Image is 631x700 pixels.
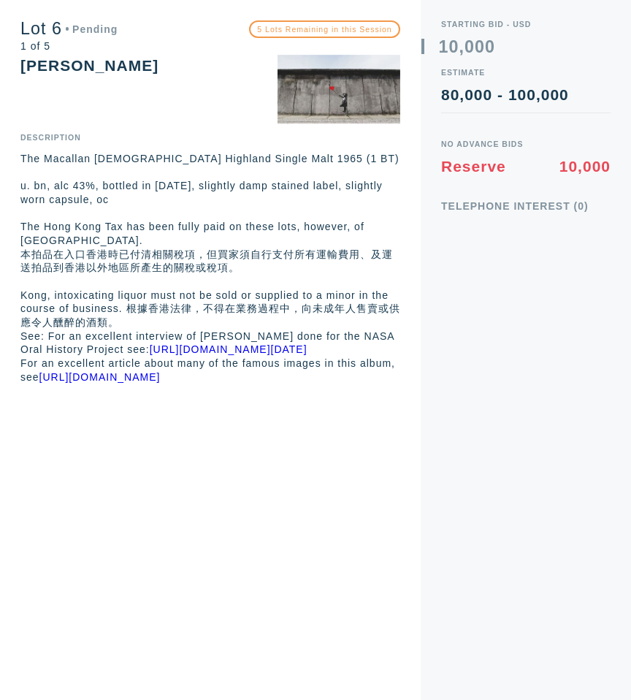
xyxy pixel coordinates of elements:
[20,152,400,166] p: The Macallan [DEMOGRAPHIC_DATA] Highland Single Malt 1965 (1 BT)
[448,39,459,56] div: 0
[66,24,118,34] div: Pending
[20,220,400,247] p: The Hong Kong Tax has been fully paid on these lots, however, of [GEOGRAPHIC_DATA].
[441,159,506,174] div: Reserve
[459,39,464,209] div: ,
[39,371,161,383] a: [URL][DOMAIN_NAME]
[475,39,485,56] div: 0
[441,140,611,148] div: No Advance Bids
[20,20,118,37] div: Lot 6
[249,20,400,38] div: 5 Lots Remaining in this Session
[441,87,611,102] div: 80,000 - 100,000
[464,39,475,56] div: 0
[20,330,400,357] p: See: For an excellent interview of [PERSON_NAME] done for the NASA Oral History Project see:
[20,179,400,206] p: u. bn, alc 43%, bottled in [DATE], slightly damp stained label, slightly worn capsule, oc
[20,57,158,74] div: [PERSON_NAME]
[150,343,307,355] a: [URL][DOMAIN_NAME][DATE]
[559,159,611,174] div: 10,000
[20,248,400,275] p: 本拍品在入口香港時已付清相關稅項，但買家須自行支付所有運輸費用、及運送拍品到香港以外地區所產生的關稅或稅項。
[441,69,611,77] div: Estimate
[441,201,611,211] div: Telephone Interest (0)
[20,289,400,330] p: Kong, intoxicating liquor must not be sold or supplied to a minor in the course of business. 根據香港...
[20,41,118,51] div: 1 of 5
[20,134,400,142] div: Description
[20,357,400,384] p: For an excellent article about many of the famous images in this album, see
[439,39,449,56] div: 1
[485,39,495,56] div: 0
[441,20,611,28] div: Starting Bid - USD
